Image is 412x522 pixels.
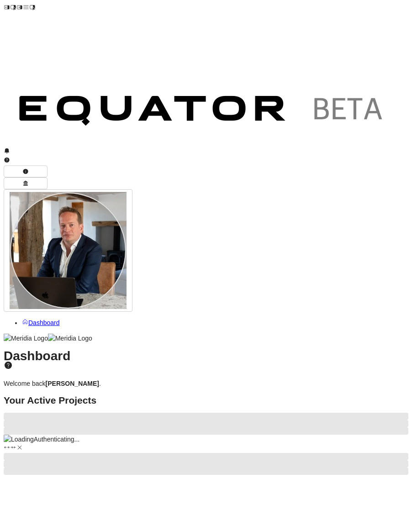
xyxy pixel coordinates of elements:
[10,192,127,309] img: Profile Icon
[4,396,408,405] h2: Your Active Projects
[4,352,408,370] h1: Dashboard
[28,319,60,326] span: Dashboard
[22,319,60,326] a: Dashboard
[48,334,92,343] img: Meridia Logo
[4,435,34,444] img: Loading
[4,334,48,343] img: Meridia Logo
[4,80,401,145] img: Customer Logo
[4,379,408,388] p: Welcome back .
[46,380,99,387] strong: [PERSON_NAME]
[4,13,401,78] img: Customer Logo
[34,436,79,443] span: Authenticating...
